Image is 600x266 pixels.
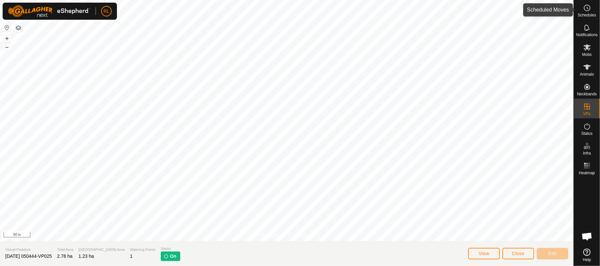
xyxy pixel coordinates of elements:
[583,258,591,262] span: Help
[170,253,176,260] span: On
[261,232,285,238] a: Privacy Policy
[502,248,534,259] button: Close
[580,72,594,76] span: Animals
[583,112,590,116] span: VPs
[103,8,109,15] span: RL
[583,151,591,155] span: Infra
[5,254,52,259] span: [DATE] 050444-VP025
[5,247,52,253] span: Virtual Paddock
[579,171,595,175] span: Heatmap
[78,254,94,259] span: 1.23 ha
[578,13,596,17] span: Schedules
[130,254,133,259] span: 1
[8,5,90,17] img: Gallagher Logo
[468,248,500,259] button: View
[130,247,156,253] span: Watering Points
[3,43,11,51] button: –
[293,232,313,238] a: Contact Us
[78,247,125,253] span: [GEOGRAPHIC_DATA] Area
[512,251,525,256] span: Close
[14,24,22,32] button: Map Layers
[57,247,73,253] span: Total Area
[574,246,600,264] a: Help
[577,92,597,96] span: Neckbands
[577,227,597,246] div: Open chat
[548,251,557,256] span: Edit
[576,33,598,37] span: Notifications
[479,251,489,256] span: View
[163,254,169,259] img: turn-on
[161,246,180,252] span: Status
[57,254,72,259] span: 2.78 ha
[537,248,568,259] button: Edit
[3,35,11,42] button: +
[581,132,592,135] span: Status
[582,53,592,57] span: Mobs
[3,24,11,32] button: Reset Map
